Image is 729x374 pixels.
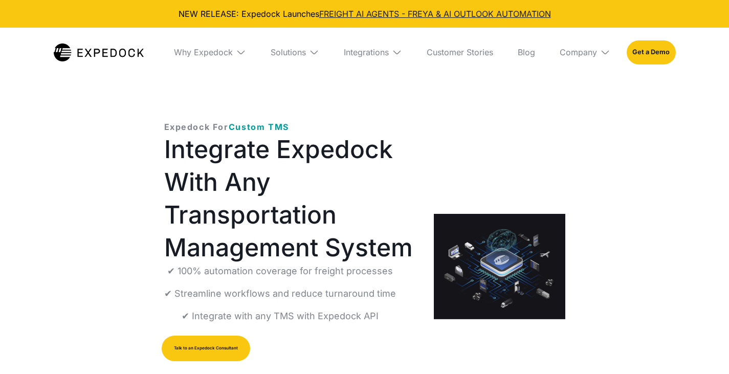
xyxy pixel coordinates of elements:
[229,122,289,132] span: Custom TMS
[8,8,721,19] div: NEW RELEASE: Expedock Launches
[418,28,501,77] a: Customer Stories
[174,47,233,57] div: Why Expedock
[167,264,393,278] p: ✔ 100% automation coverage for freight processes
[164,133,418,264] h1: Integrate Expedock With Any Transportation Management System
[560,47,597,57] div: Company
[510,28,543,77] a: Blog
[344,47,389,57] div: Integrations
[182,309,379,323] p: ✔ Integrate with any TMS with Expedock API
[164,121,289,133] p: Expedock For
[271,47,306,57] div: Solutions
[164,287,396,301] p: ✔ Streamline workflows and reduce turnaround time
[319,9,551,19] a: FREIGHT AI AGENTS - FREYA & AI OUTLOOK AUTOMATION
[627,40,675,64] a: Get a Demo
[162,336,250,361] a: Talk to an Expedock Consultant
